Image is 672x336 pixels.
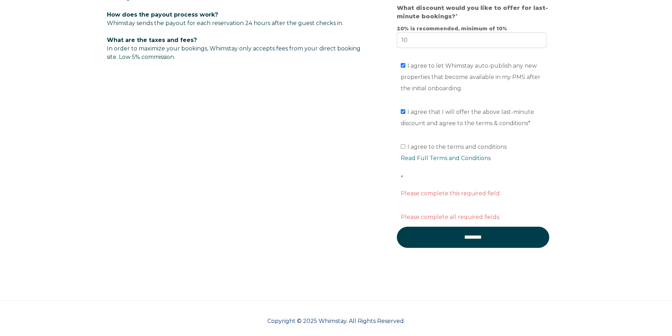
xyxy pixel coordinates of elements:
[401,63,405,68] input: I agree to let Whimstay auto-publish any new properties that become available in my PMS after the...
[107,317,565,325] p: Copyright © 2025 Whimstay. All Rights Reserved.
[401,109,405,114] input: I agree that I will offer the above last-minute discount and agree to the terms & conditions*
[107,11,218,18] span: How does the payout process work?
[401,214,500,220] label: Please complete all required fields.
[401,62,540,92] span: I agree to let Whimstay auto-publish any new properties that become available in my PMS after the...
[397,25,507,32] strong: 20% is recommended, minimum of 10%
[107,37,197,43] span: What are the taxes and fees?
[397,5,548,20] strong: What discount would you like to offer for last-minute bookings?
[401,143,550,181] span: I agree to the terms and conditions
[107,20,343,26] span: Whimstay sends the payout for each reservation 24 hours after the guest checks in.
[401,190,501,197] label: Please complete this required field.
[107,37,361,60] span: In order to maximize your bookings, Whimstay only accepts fees from your direct booking site. Low...
[401,109,534,127] span: I agree that I will offer the above last-minute discount and agree to the terms & conditions
[401,155,491,161] a: Read Full Terms and Conditions
[401,144,405,149] input: I agree to the terms and conditionsRead Full Terms and Conditions*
